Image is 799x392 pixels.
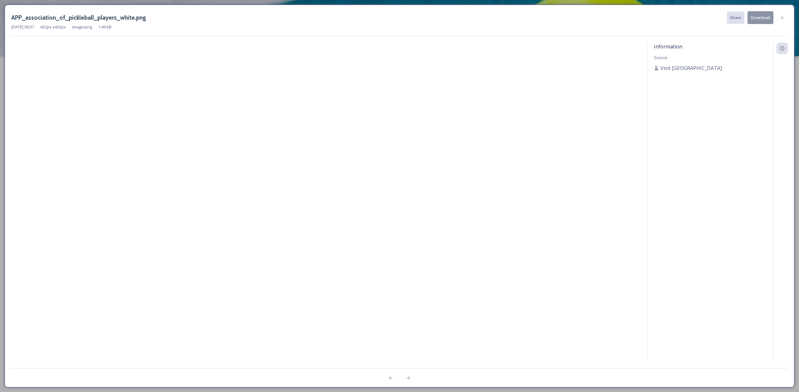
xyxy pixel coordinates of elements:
span: Visit [GEOGRAPHIC_DATA] [660,64,722,72]
span: 1.49 kB [98,24,111,30]
span: 432 px x 432 px [40,24,66,30]
h3: APP_association_of_pickleball_players_white.png [11,13,146,22]
img: APP_association_of_pickleball_players_white.png [11,44,641,380]
span: image/png [72,24,92,30]
span: Source [654,55,667,60]
button: Share [727,12,744,24]
span: [DATE] 09:37 [11,24,34,30]
button: Download [748,11,773,24]
span: Information [654,43,682,50]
